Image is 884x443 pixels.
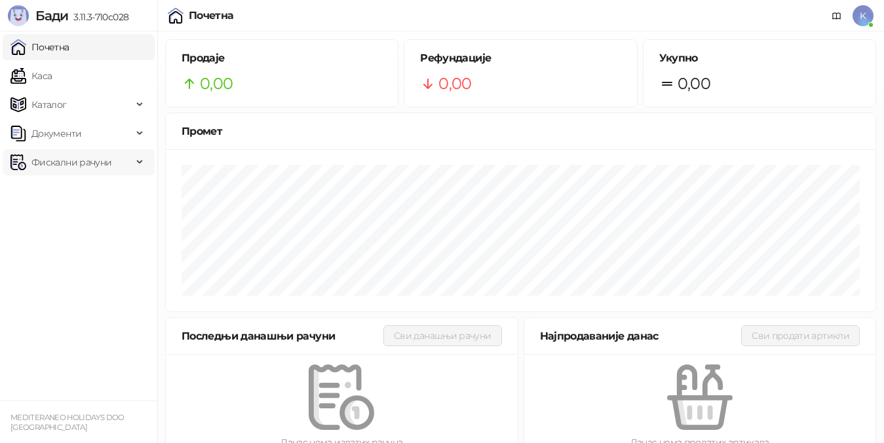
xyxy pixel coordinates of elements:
div: Промет [182,123,860,139]
span: K [853,5,874,26]
span: 0,00 [438,71,471,96]
span: Каталог [31,92,67,118]
span: Документи [31,120,81,147]
img: Logo [8,5,29,26]
a: Почетна [10,34,69,60]
a: Документација [826,5,847,26]
button: Сви продати артикли [741,325,860,346]
span: 0,00 [200,71,233,96]
small: MEDITERANEO HOLIDAYS DOO [GEOGRAPHIC_DATA] [10,413,125,432]
h5: Укупно [659,50,860,66]
span: 0,00 [678,71,710,96]
h5: Продаје [182,50,382,66]
div: Последњи данашњи рачуни [182,328,383,344]
div: Почетна [189,10,234,21]
button: Сви данашњи рачуни [383,325,501,346]
div: Најпродаваније данас [540,328,742,344]
span: Фискални рачуни [31,149,111,175]
h5: Рефундације [420,50,621,66]
a: Каса [10,63,52,89]
span: 3.11.3-710c028 [68,11,128,23]
span: Бади [35,8,68,24]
